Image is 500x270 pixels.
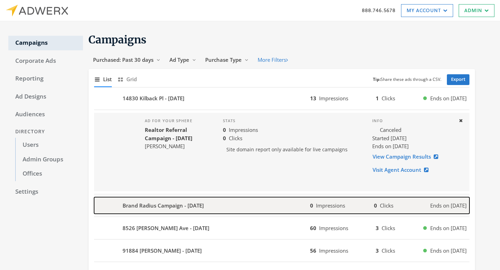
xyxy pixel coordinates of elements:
[103,75,112,83] span: List
[310,247,316,254] b: 56
[123,224,209,232] b: 8526 [PERSON_NAME] Ave - [DATE]
[8,71,83,86] a: Reporting
[373,76,381,82] b: Tip:
[372,118,453,123] h4: Info
[430,94,467,102] span: Ends on [DATE]
[223,142,361,157] p: Site domain report only available for live campaigns
[126,75,137,83] span: Grid
[229,135,242,142] span: Clicks
[372,134,453,142] div: Started [DATE]
[8,54,83,68] a: Corporate Ads
[169,56,189,63] span: Ad Type
[430,224,467,232] span: Ends on [DATE]
[310,202,313,209] b: 0
[223,135,226,142] b: 0
[430,202,467,210] span: Ends on [DATE]
[8,90,83,104] a: Ad Designs
[15,167,83,181] a: Offices
[253,53,292,66] button: More Filters
[447,74,469,85] a: Export
[94,90,469,107] button: 14830 Kilback Pl - [DATE]13Impressions1ClicksEnds on [DATE]
[319,95,348,102] span: Impressions
[430,247,467,255] span: Ends on [DATE]
[145,126,192,141] b: Realtor Referral Campaign - [DATE]
[94,72,112,87] button: List
[319,225,348,231] span: Impressions
[15,138,83,152] a: Users
[145,118,212,123] h4: Ad for your sphere
[94,242,469,259] button: 91884 [PERSON_NAME] - [DATE]56Impressions3ClicksEnds on [DATE]
[165,53,201,66] button: Ad Type
[310,225,316,231] b: 60
[117,72,137,87] button: Grid
[376,247,379,254] b: 3
[201,53,253,66] button: Purchase Type
[316,202,345,209] span: Impressions
[93,56,153,63] span: Purchased: Past 30 days
[94,197,469,214] button: Brand Radius Campaign - [DATE]0Impressions0ClicksEnds on [DATE]
[8,125,83,138] div: Directory
[89,33,147,46] span: Campaigns
[123,202,204,210] b: Brand Radius Campaign - [DATE]
[94,220,469,236] button: 8526 [PERSON_NAME] Ave - [DATE]60Impressions3ClicksEnds on [DATE]
[6,5,68,17] img: Adwerx
[145,142,212,150] div: [PERSON_NAME]
[8,36,83,50] a: Campaigns
[373,76,441,83] small: Share these ads through a CSV.
[362,7,395,14] a: 888.746.5678
[319,247,348,254] span: Impressions
[382,225,395,231] span: Clicks
[372,150,443,163] a: View Campaign Results
[8,107,83,122] a: Audiences
[205,56,242,63] span: Purchase Type
[89,53,165,66] button: Purchased: Past 30 days
[8,185,83,199] a: Settings
[123,247,202,255] b: 91884 [PERSON_NAME] - [DATE]
[459,4,494,17] a: Admin
[229,126,258,133] span: Impressions
[223,126,226,133] b: 0
[380,126,401,134] span: Canceled
[376,95,379,102] b: 1
[123,94,184,102] b: 14830 Kilback Pl - [DATE]
[401,4,453,17] a: My Account
[382,95,395,102] span: Clicks
[376,225,379,231] b: 3
[380,202,393,209] span: Clicks
[223,118,361,123] h4: Stats
[372,143,409,150] span: Ends on [DATE]
[310,95,316,102] b: 13
[372,163,433,176] a: Visit Agent Account
[374,202,377,209] b: 0
[382,247,395,254] span: Clicks
[15,152,83,167] a: Admin Groups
